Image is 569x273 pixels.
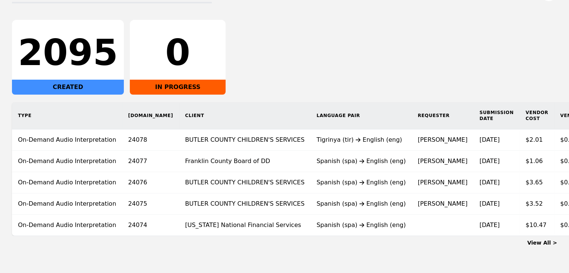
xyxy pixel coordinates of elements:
td: [PERSON_NAME] [412,193,474,215]
div: Spanish (spa) English (eng) [316,178,406,187]
time: [DATE] [479,200,499,207]
td: $10.47 [520,215,554,236]
td: [US_STATE] National Financial Services [179,215,310,236]
td: [PERSON_NAME] [412,151,474,172]
td: $1.06 [520,151,554,172]
time: [DATE] [479,221,499,228]
td: $3.65 [520,172,554,193]
div: Tigrinya (tir) English (eng) [316,135,406,144]
th: Type [12,102,122,129]
div: 0 [136,35,220,71]
td: [PERSON_NAME] [412,129,474,151]
td: On-Demand Audio Interpretation [12,193,122,215]
div: 2095 [18,35,118,71]
td: On-Demand Audio Interpretation [12,172,122,193]
td: BUTLER COUNTY CHILDREN'S SERVICES [179,172,310,193]
td: 24076 [122,172,179,193]
th: Client [179,102,310,129]
div: CREATED [12,80,124,95]
div: Spanish (spa) English (eng) [316,199,406,208]
div: IN PROGRESS [130,80,226,95]
th: Requester [412,102,474,129]
th: Vendor Cost [520,102,554,129]
time: [DATE] [479,157,499,165]
time: [DATE] [479,179,499,186]
td: $2.01 [520,129,554,151]
td: 24075 [122,193,179,215]
a: View All > [527,240,557,246]
td: BUTLER COUNTY CHILDREN'S SERVICES [179,193,310,215]
th: Submission Date [473,102,519,129]
td: BUTLER COUNTY CHILDREN'S SERVICES [179,129,310,151]
td: On-Demand Audio Interpretation [12,129,122,151]
td: 24074 [122,215,179,236]
th: [DOMAIN_NAME] [122,102,179,129]
th: Language Pair [310,102,412,129]
td: $3.52 [520,193,554,215]
td: 24077 [122,151,179,172]
td: 24078 [122,129,179,151]
td: [PERSON_NAME] [412,172,474,193]
time: [DATE] [479,136,499,143]
td: On-Demand Audio Interpretation [12,151,122,172]
td: Franklin County Board of DD [179,151,310,172]
div: Spanish (spa) English (eng) [316,221,406,230]
div: Spanish (spa) English (eng) [316,157,406,166]
td: On-Demand Audio Interpretation [12,215,122,236]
